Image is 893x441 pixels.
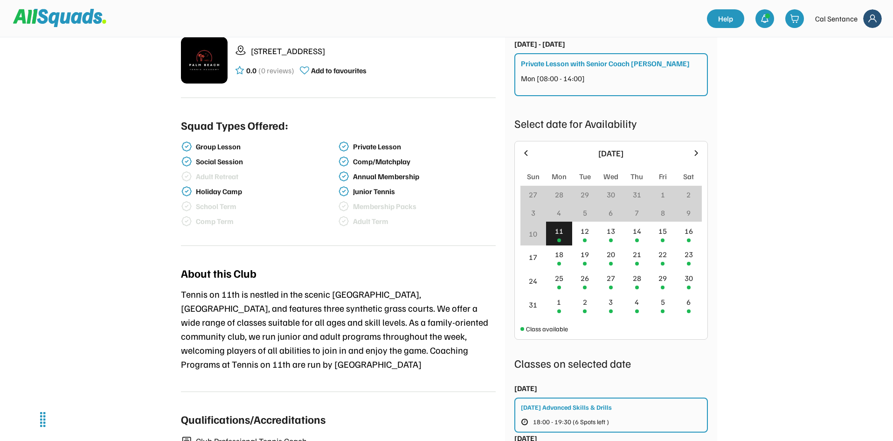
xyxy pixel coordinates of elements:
[630,171,643,182] div: Thu
[338,201,349,212] img: check-verified-01%20%281%29.svg
[661,189,665,200] div: 1
[181,216,192,227] img: check-verified-01%20%281%29.svg
[659,171,667,182] div: Fri
[181,186,192,197] img: check-verified-01.svg
[181,287,496,371] div: Tennis on 11th is nestled in the scenic [GEOGRAPHIC_DATA], [GEOGRAPHIC_DATA], and features three ...
[555,225,563,237] div: 11
[196,157,337,166] div: Social Session
[686,189,691,200] div: 2
[635,207,639,218] div: 7
[514,115,708,132] div: Select date for Availability
[557,296,561,308] div: 1
[658,249,667,260] div: 22
[338,141,349,152] img: check-verified-01.svg
[338,171,349,182] img: check-verified-01.svg
[196,142,337,151] div: Group Lesson
[181,117,288,133] div: Squad Types Offered:
[13,9,106,27] img: Squad%20Logo.svg
[607,249,615,260] div: 20
[581,189,589,200] div: 29
[181,201,192,212] img: check-verified-01%20%281%29.svg
[583,207,587,218] div: 5
[607,225,615,237] div: 13
[579,171,591,182] div: Tue
[555,189,563,200] div: 28
[514,383,537,394] div: [DATE]
[529,252,537,263] div: 17
[633,189,641,200] div: 31
[581,225,589,237] div: 12
[338,186,349,197] img: check-verified-01.svg
[658,225,667,237] div: 15
[863,9,882,28] img: Frame%2018.svg
[609,296,613,308] div: 3
[607,189,615,200] div: 30
[686,296,691,308] div: 6
[353,142,494,151] div: Private Lesson
[529,228,537,239] div: 10
[555,273,563,284] div: 25
[533,419,609,425] span: 18:00 - 19:30 (6 Spots left )
[685,273,693,284] div: 30
[527,171,540,182] div: Sun
[536,147,686,160] div: [DATE]
[246,65,256,76] div: 0.0
[633,225,641,237] div: 14
[526,324,568,334] div: Class available
[531,207,535,218] div: 3
[514,355,708,371] div: Classes on selected date
[555,249,563,260] div: 18
[258,65,294,76] div: (0 reviews)
[581,273,589,284] div: 26
[552,171,567,182] div: Mon
[683,171,694,182] div: Sat
[353,217,494,226] div: Adult Term
[338,216,349,227] img: check-verified-01%20%281%29.svg
[529,299,537,310] div: 31
[196,172,337,181] div: Adult Retreat
[529,275,537,287] div: 24
[196,217,337,226] div: Comp Term
[685,249,693,260] div: 23
[251,45,496,57] div: [STREET_ADDRESS]
[181,265,256,281] div: About this Club
[529,189,537,200] div: 27
[196,187,337,196] div: Holiday Camp
[815,13,858,24] div: Cal Sentance
[790,14,799,23] img: shopping-cart-01%20%281%29.svg
[607,273,615,284] div: 27
[353,187,494,196] div: Junior Tennis
[633,249,641,260] div: 21
[581,249,589,260] div: 19
[514,38,565,49] div: [DATE] - [DATE]
[181,156,192,167] img: check-verified-01.svg
[658,273,667,284] div: 29
[181,411,325,427] div: Qualifications/Accreditations
[311,65,367,76] div: Add to favourites
[557,207,561,218] div: 4
[196,202,337,211] div: School Term
[353,157,494,166] div: Comp/Matchplay
[353,202,494,211] div: Membership Packs
[181,171,192,182] img: check-verified-01%20%281%29.svg
[686,207,691,218] div: 9
[707,9,744,28] a: Help
[760,14,769,23] img: bell-03%20%281%29.svg
[583,296,587,308] div: 2
[609,207,613,218] div: 6
[521,416,628,428] button: 18:00 - 19:30 (6 Spots left )
[353,172,494,181] div: Annual Membership
[661,207,665,218] div: 8
[521,402,612,412] div: [DATE] Advanced Skills & Drills
[603,171,618,182] div: Wed
[521,73,585,84] div: Mon [08:00 - 14:00]
[633,273,641,284] div: 28
[685,225,693,237] div: 16
[521,58,690,69] div: Private Lesson with Senior Coach [PERSON_NAME]
[181,141,192,152] img: check-verified-01.svg
[661,296,665,308] div: 5
[181,37,228,84] img: IMG_2979.png
[338,156,349,167] img: check-verified-01.svg
[635,296,639,308] div: 4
